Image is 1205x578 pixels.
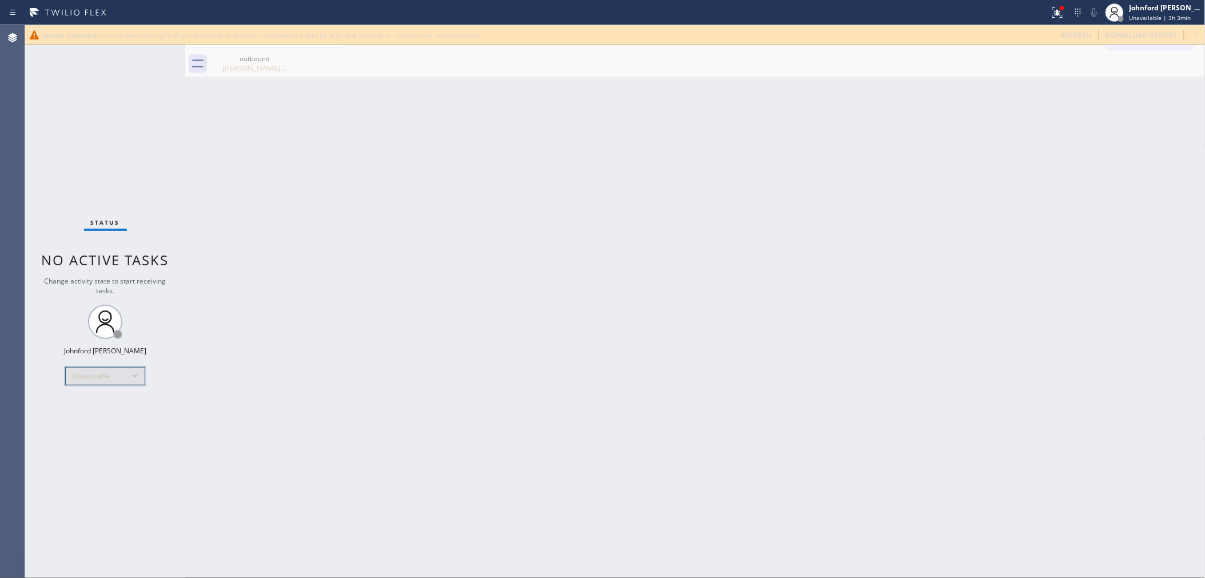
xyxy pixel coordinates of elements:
[64,346,146,356] div: Johnford [PERSON_NAME]
[42,250,169,269] span: No active tasks
[212,63,298,73] div: [PERSON_NAME] ...
[43,30,98,40] b: Issues detected.
[43,30,1052,40] div: You are now running in degraded mode and some functionality might be affected. Refresh or contact...
[1062,30,1092,40] span: refresh
[1130,3,1202,13] div: Johnford [PERSON_NAME]
[1130,14,1191,22] span: Unavailable | 3h 3min
[1106,30,1178,40] span: download report
[1086,5,1102,21] button: Mute
[212,54,298,63] div: outbound
[91,218,120,226] span: Status
[65,367,145,385] div: Unavailable
[212,51,298,77] div: Steve ...
[45,276,166,296] span: Change activity state to start receiving tasks.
